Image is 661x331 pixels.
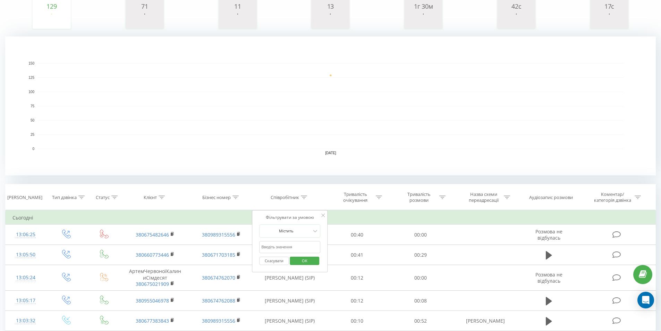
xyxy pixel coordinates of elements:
div: Назва схеми переадресації [465,191,502,203]
div: Коментар/категорія дзвінка [592,191,633,203]
button: OK [290,257,319,265]
text: 125 [28,76,34,80]
svg: A chart. [499,10,534,31]
div: [PERSON_NAME] [7,195,42,200]
a: 380989315556 [202,317,235,324]
td: 00:00 [389,225,452,245]
td: [PERSON_NAME] (SIP) [254,265,325,291]
svg: A chart. [406,10,441,31]
a: 380674762070 [202,274,235,281]
text: 0 [32,147,34,151]
a: 380671703185 [202,251,235,258]
div: 71 [127,3,162,10]
div: 13:03:32 [12,314,39,328]
td: 00:00 [389,265,452,291]
svg: A chart. [313,10,348,31]
div: Фільтрувати за умовою [259,214,320,221]
a: 380675482646 [136,231,169,238]
div: 17с [592,3,627,10]
text: 150 [28,61,34,65]
text: 75 [31,104,35,108]
a: 380674762088 [202,297,235,304]
a: 380989315556 [202,231,235,238]
div: 13:05:17 [12,294,39,307]
a: 380677383843 [136,317,169,324]
div: 1г 30м [406,3,441,10]
div: 42с [499,3,534,10]
span: Розмова не відбулась [535,228,562,241]
a: 380660773446 [136,251,169,258]
div: 13 [313,3,348,10]
td: 00:10 [325,311,389,331]
td: [PERSON_NAME] (SIP) [254,311,325,331]
td: 00:12 [325,291,389,311]
div: 13:05:24 [12,271,39,284]
div: 11 [220,3,255,10]
div: 13:06:25 [12,228,39,241]
td: 00:08 [389,291,452,311]
div: Статус [96,195,110,200]
a: 380675021909 [136,281,169,287]
td: [PERSON_NAME] (SIP) [254,291,325,311]
button: Скасувати [259,257,289,265]
a: 380955046978 [136,297,169,304]
svg: A chart. [592,10,627,31]
td: 00:41 [325,245,389,265]
div: Бізнес номер [202,195,231,200]
svg: A chart. [127,10,162,31]
div: 129 [34,3,69,10]
div: Тривалість очікування [337,191,374,203]
td: [PERSON_NAME] [452,311,518,331]
div: Open Intercom Messenger [637,292,654,308]
text: 50 [31,118,35,122]
td: 00:29 [389,245,452,265]
div: Тип дзвінка [52,195,77,200]
svg: A chart. [34,10,69,31]
td: 00:12 [325,265,389,291]
text: [DATE] [325,151,336,155]
div: Співробітник [271,195,299,200]
td: АртемЧервоноїКалиниСімдесят [122,265,188,291]
svg: A chart. [220,10,255,31]
div: Тривалість розмови [400,191,438,203]
span: Розмова не відбулась [535,271,562,284]
td: 00:40 [325,225,389,245]
td: Сьогодні [6,211,656,225]
td: 00:52 [389,311,452,331]
text: 25 [31,133,35,136]
svg: A chart. [5,36,656,175]
text: 100 [28,90,34,94]
span: OK [295,255,314,266]
div: Клієнт [144,195,157,200]
div: 13:05:50 [12,248,39,262]
div: Аудіозапис розмови [529,195,573,200]
input: Введіть значення [259,241,320,253]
